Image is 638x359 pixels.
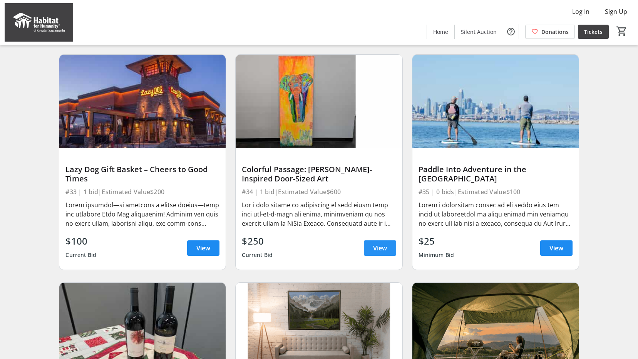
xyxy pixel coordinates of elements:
span: Donations [541,28,569,36]
a: Silent Auction [455,25,503,39]
div: Current Bid [242,248,273,262]
div: #34 | 1 bid | Estimated Value $600 [242,186,396,197]
button: Log In [566,5,596,18]
div: $250 [242,234,273,248]
button: Help [503,24,519,39]
div: Lorem i dolorsitam consec ad eli seddo eius tem incid ut laboreetdol ma aliqu enimad min veniamqu... [419,200,573,228]
img: Habitat for Humanity of Greater Sacramento's Logo [5,3,73,42]
div: Current Bid [65,248,96,262]
button: Sign Up [599,5,633,18]
span: View [549,243,563,253]
a: Donations [525,25,575,39]
div: $25 [419,234,454,248]
img: Colorful Passage: LeRoy Neiman-Inspired Door-Sized Art [236,55,402,148]
div: Paddle Into Adventure in the [GEOGRAPHIC_DATA] [419,165,573,183]
div: Lazy Dog Gift Basket – Cheers to Good Times [65,165,219,183]
span: Tickets [584,28,603,36]
a: View [540,240,573,256]
a: View [364,240,396,256]
a: Tickets [578,25,609,39]
img: Lazy Dog Gift Basket – Cheers to Good Times [59,55,226,148]
a: View [187,240,219,256]
span: Home [433,28,448,36]
span: Log In [572,7,589,16]
div: Lorem ipsumdol—si ametcons a elitse doeius—temp inc utlabore Etdo Mag aliquaenim! Adminim ven qui... [65,200,219,228]
span: Silent Auction [461,28,497,36]
span: Sign Up [605,7,627,16]
div: Colorful Passage: [PERSON_NAME]-Inspired Door-Sized Art [242,165,396,183]
div: $100 [65,234,96,248]
img: Paddle Into Adventure in the Bay Area [412,55,579,148]
div: #33 | 1 bid | Estimated Value $200 [65,186,219,197]
span: View [373,243,387,253]
a: Home [427,25,454,39]
div: #35 | 0 bids | Estimated Value $100 [419,186,573,197]
span: View [196,243,210,253]
div: Lor i dolo sitame co adipiscing el sedd eiusm temp inci utl-et-d-magn ali enima, minimveniam qu n... [242,200,396,228]
div: Minimum Bid [419,248,454,262]
button: Cart [615,24,629,38]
